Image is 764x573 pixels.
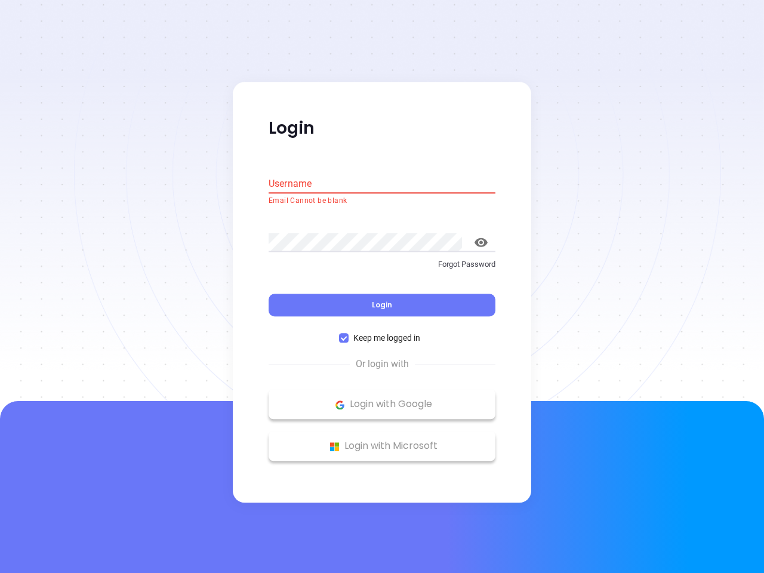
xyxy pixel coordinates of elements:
img: Microsoft Logo [327,439,342,454]
p: Login with Microsoft [275,438,489,455]
span: Or login with [350,358,415,372]
button: Google Logo Login with Google [269,390,495,420]
button: Login [269,294,495,317]
p: Forgot Password [269,258,495,270]
p: Login [269,118,495,139]
button: Microsoft Logo Login with Microsoft [269,432,495,461]
img: Google Logo [332,398,347,412]
p: Login with Google [275,396,489,414]
a: Forgot Password [269,258,495,280]
p: Email Cannot be blank [269,195,495,207]
span: Keep me logged in [349,332,425,345]
span: Login [372,300,392,310]
button: toggle password visibility [467,228,495,257]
